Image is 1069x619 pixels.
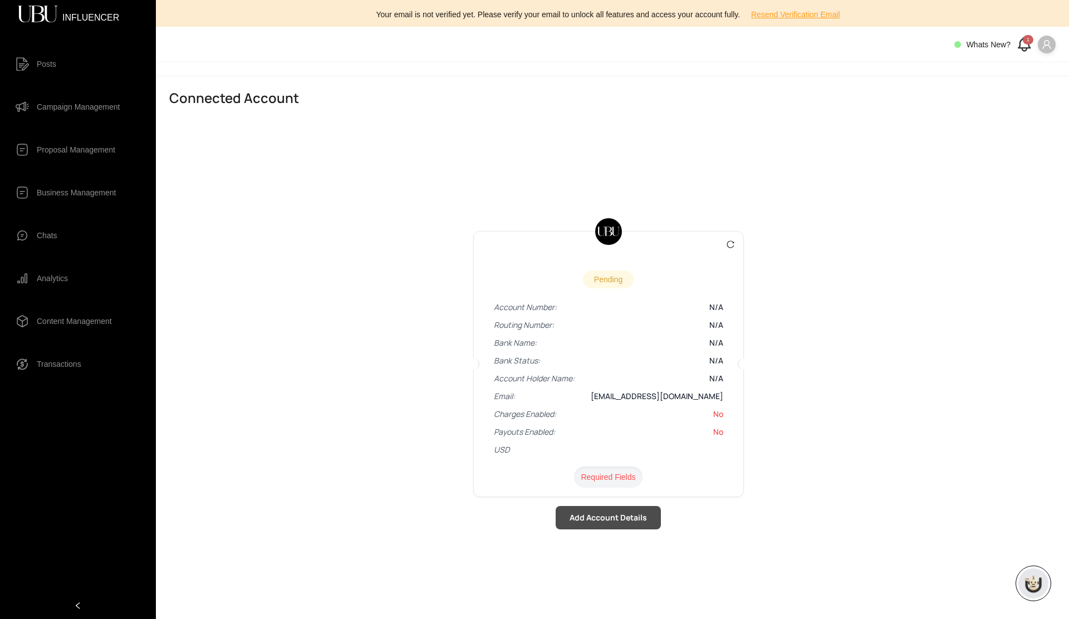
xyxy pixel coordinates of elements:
[494,355,540,366] p: Bank Status:
[494,302,557,313] p: Account Number:
[37,53,56,75] span: Posts
[494,409,556,420] p: Charges Enabled:
[1023,35,1033,45] div: 1
[1022,572,1045,595] img: chatboticon-C4A3G2IU.png
[713,409,723,420] p: No
[727,240,734,248] span: reload
[709,320,723,331] p: N/A
[713,426,723,438] p: No
[583,271,634,288] div: pending
[709,337,723,348] p: N/A
[37,139,115,161] span: Proposal Management
[169,89,1047,107] h3: Connected Account
[37,267,68,289] span: Analytics
[709,373,723,384] p: N/A
[37,181,116,204] span: Business Management
[74,602,82,610] span: left
[494,320,554,331] p: Routing Number:
[709,302,723,313] p: N/A
[494,373,575,384] p: Account Holder Name:
[709,355,723,366] p: N/A
[62,13,119,16] span: INFLUENCER
[494,426,555,438] p: Payouts Enabled:
[37,353,81,375] span: Transactions
[556,506,661,529] button: Add Account Details
[742,6,849,23] button: Resend Verification Email
[494,337,537,348] p: Bank Name:
[1042,40,1052,50] span: user
[163,6,1062,23] div: Your email is not verified yet. Please verify your email to unlock all features and access your a...
[591,391,723,402] p: [EMAIL_ADDRESS][DOMAIN_NAME]
[570,512,647,524] span: Add Account Details
[494,391,515,402] p: Email:
[37,224,57,247] span: Chats
[37,96,120,118] span: Campaign Management
[967,40,1011,49] span: Whats New?
[494,444,509,455] p: USD
[751,8,840,21] span: Resend Verification Email
[37,310,112,332] span: Content Management
[574,466,642,488] span: Required Fields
